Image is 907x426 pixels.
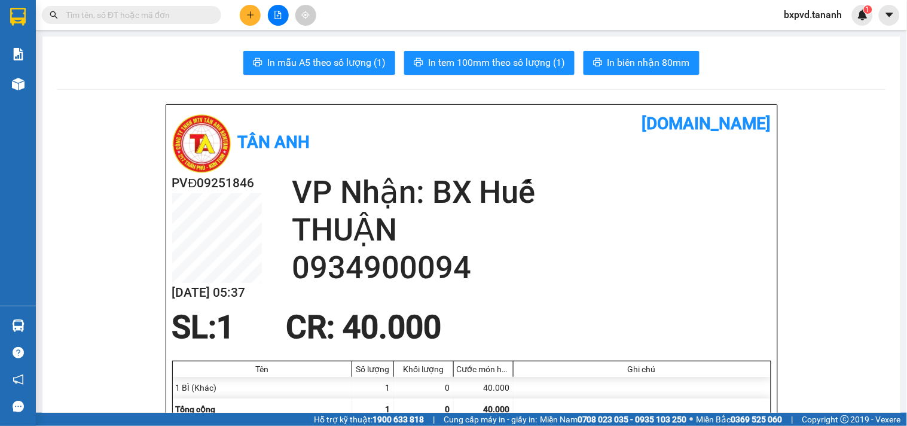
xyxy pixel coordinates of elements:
[690,417,694,422] span: ⚪️
[607,55,690,70] span: In biên nhận 80mm
[10,8,26,26] img: logo-vxr
[172,174,262,193] h2: PVĐ09251846
[454,377,514,398] div: 40.000
[457,364,510,374] div: Cước món hàng
[879,5,900,26] button: caret-down
[314,413,424,426] span: Hỗ trợ kỹ thuật:
[884,10,895,20] span: caret-down
[267,55,386,70] span: In mẫu A5 theo số lượng (1)
[866,5,870,14] span: 1
[292,249,771,287] h2: 0934900094
[172,114,232,174] img: logo.jpg
[301,11,310,19] span: aim
[697,413,783,426] span: Miền Bắc
[246,11,255,19] span: plus
[274,11,282,19] span: file-add
[173,377,352,398] div: 1 BÌ (Khác)
[404,51,575,75] button: printerIn tem 100mm theo số lượng (1)
[292,211,771,249] h2: THUẬN
[172,309,217,346] span: SL:
[433,413,435,426] span: |
[12,78,25,90] img: warehouse-icon
[578,415,687,424] strong: 0708 023 035 - 0935 103 250
[355,364,390,374] div: Số lượng
[540,413,687,426] span: Miền Nam
[13,374,24,385] span: notification
[13,347,24,358] span: question-circle
[517,364,768,374] div: Ghi chú
[172,283,262,303] h2: [DATE] 05:37
[731,415,783,424] strong: 0369 525 060
[414,57,423,69] span: printer
[176,364,349,374] div: Tên
[238,132,310,152] b: Tân Anh
[286,309,441,346] span: CR : 40.000
[217,309,235,346] span: 1
[253,57,262,69] span: printer
[593,57,603,69] span: printer
[428,55,565,70] span: In tem 100mm theo số lượng (1)
[372,415,424,424] strong: 1900 633 818
[268,5,289,26] button: file-add
[386,404,390,414] span: 1
[397,364,450,374] div: Khối lượng
[642,114,771,133] b: [DOMAIN_NAME]
[857,10,868,20] img: icon-new-feature
[864,5,872,14] sup: 1
[445,404,450,414] span: 0
[444,413,537,426] span: Cung cấp máy in - giấy in:
[13,401,24,412] span: message
[176,404,216,414] span: Tổng cộng
[12,319,25,332] img: warehouse-icon
[240,5,261,26] button: plus
[295,5,316,26] button: aim
[66,8,207,22] input: Tìm tên, số ĐT hoặc mã đơn
[243,51,395,75] button: printerIn mẫu A5 theo số lượng (1)
[292,174,771,211] h2: VP Nhận: BX Huế
[484,404,510,414] span: 40.000
[584,51,700,75] button: printerIn biên nhận 80mm
[792,413,793,426] span: |
[352,377,394,398] div: 1
[12,48,25,60] img: solution-icon
[394,377,454,398] div: 0
[841,415,849,424] span: copyright
[775,7,852,22] span: bxpvd.tananh
[50,11,58,19] span: search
